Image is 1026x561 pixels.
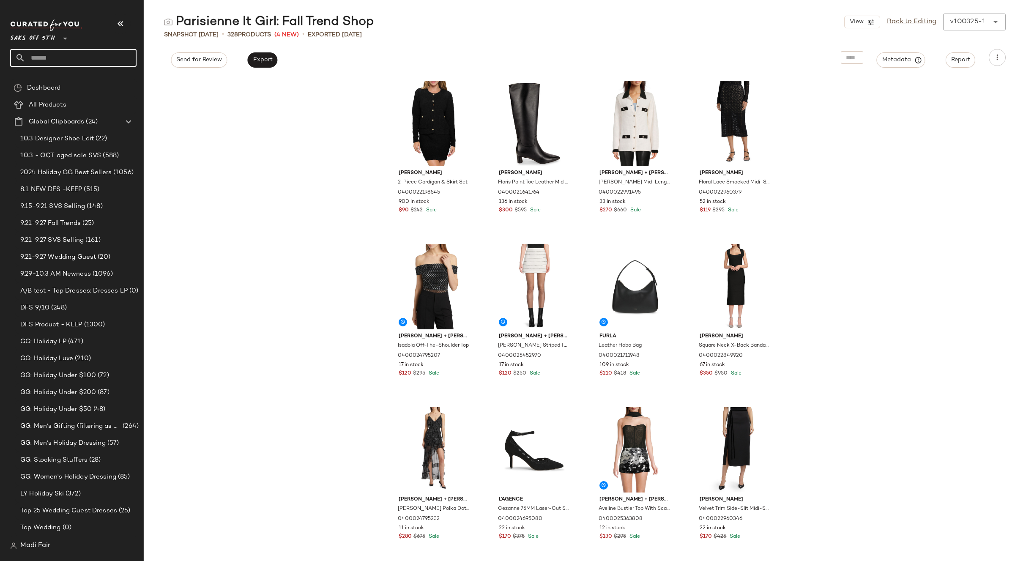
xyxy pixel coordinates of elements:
[106,438,119,448] span: (57)
[274,30,299,39] span: (4 New)
[614,370,626,378] span: $418
[499,533,511,541] span: $170
[73,354,91,364] span: (210)
[20,252,96,262] span: 9.21-9.27 Wedding Guest
[614,533,626,541] span: $295
[20,337,66,347] span: GG: Holiday LP
[49,303,67,313] span: (248)
[599,370,612,378] span: $210
[392,81,477,166] img: 0400022198545
[599,179,670,186] span: [PERSON_NAME] Mid-Length Wool-Blend Cardigan
[700,170,771,177] span: [PERSON_NAME]
[599,515,643,523] span: 0400025363808
[20,405,92,414] span: GG: Holiday Under $50
[593,81,678,166] img: 0400022991495_SOFTWHITEBLACK
[20,523,61,533] span: Top Wedding
[247,52,277,68] button: Export
[398,189,440,197] span: 0400022198545
[14,84,22,92] img: svg%3e
[10,19,82,31] img: cfy_white_logo.C9jOOHJF.svg
[498,179,569,186] span: Floris Point Toe Leather Mid Calf Boots
[20,151,101,161] span: 10.3 - OCT aged sale SVS
[91,269,113,279] span: (1096)
[498,342,569,350] span: [PERSON_NAME] Striped Tweed Miniskirt
[728,534,740,539] span: Sale
[700,333,771,340] span: [PERSON_NAME]
[399,207,409,214] span: $90
[88,455,101,465] span: (28)
[599,525,625,532] span: 12 in stock
[699,342,770,350] span: Square Neck X-Back Bandage Midi-Dress
[20,489,64,499] span: LY Holiday Ski
[950,17,985,27] div: v100325-1
[499,207,513,214] span: $300
[700,361,725,369] span: 67 in stock
[20,455,88,465] span: GG: Stocking Stuffers
[599,170,671,177] span: [PERSON_NAME] + [PERSON_NAME]
[526,534,539,539] span: Sale
[699,505,770,513] span: Velvet Trim Side-Slit Midi-Skirt
[252,57,272,63] span: Export
[593,244,678,329] img: 0400021711948_NERO
[693,407,778,493] img: 0400022960346_BLACK
[85,202,103,211] span: (148)
[101,151,119,161] span: (588)
[66,337,83,347] span: (471)
[399,496,470,504] span: [PERSON_NAME] + [PERSON_NAME]
[700,525,726,532] span: 22 in stock
[700,533,712,541] span: $170
[699,189,741,197] span: 0400022960379
[27,83,60,93] span: Dashboard
[10,542,17,549] img: svg%3e
[20,134,94,144] span: 10.3 Designer Shoe Edit
[20,371,96,380] span: GG: Holiday Under $100
[164,14,374,30] div: Parisienne It Girl: Fall Trend Shop
[528,371,540,376] span: Sale
[20,303,49,313] span: DFS 9/10
[20,506,117,516] span: Top 25 Wedding Guest Dresses
[699,179,770,186] span: Floral Lace Smocked Midi-Skirt
[20,354,73,364] span: GG: Holiday Luxe
[700,198,726,206] span: 52 in stock
[84,235,101,245] span: (161)
[398,352,440,360] span: 0400024795207
[176,57,222,63] span: Send for Review
[399,525,424,532] span: 11 in stock
[20,202,85,211] span: 9.15-9.21 SVS Selling
[887,17,936,27] a: Back to Editing
[513,533,525,541] span: $375
[699,515,742,523] span: 0400022960346
[164,30,219,39] span: Snapshot [DATE]
[599,505,670,513] span: Aveline Bustier Top With Scarf
[699,352,743,360] span: 0400022849920
[599,333,671,340] span: Furla
[413,370,425,378] span: $295
[599,198,626,206] span: 33 in stock
[499,170,570,177] span: [PERSON_NAME]
[398,505,469,513] span: [PERSON_NAME] Polka Dot Ruffled Maxi Dress
[528,208,541,213] span: Sale
[499,525,525,532] span: 22 in stock
[599,207,612,214] span: $270
[128,286,138,296] span: (0)
[94,134,107,144] span: (22)
[729,371,741,376] span: Sale
[499,198,528,206] span: 136 in stock
[628,534,640,539] span: Sale
[399,170,470,177] span: [PERSON_NAME]
[513,370,526,378] span: $250
[10,29,55,44] span: Saks OFF 5TH
[20,388,96,397] span: GG: Holiday Under $200
[64,489,81,499] span: (372)
[951,57,970,63] span: Report
[392,244,477,329] img: 0400024795207_BLACKOFFWHITEPOLKADOT
[308,30,362,39] p: Exported [DATE]
[227,32,238,38] span: 328
[599,361,629,369] span: 109 in stock
[614,207,627,214] span: $660
[84,117,98,127] span: (24)
[20,168,112,178] span: 2024 Holiday GG Best Sellers
[499,361,524,369] span: 17 in stock
[302,30,304,40] span: •
[693,244,778,329] img: 0400022849920_BLACK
